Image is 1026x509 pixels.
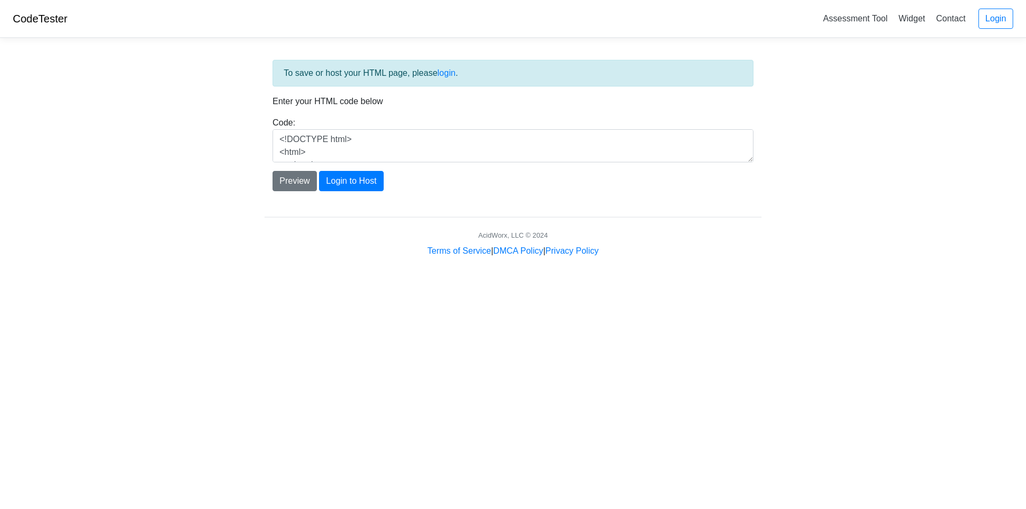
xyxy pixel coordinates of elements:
[819,10,892,27] a: Assessment Tool
[428,246,491,255] a: Terms of Service
[273,60,753,87] div: To save or host your HTML page, please .
[546,246,599,255] a: Privacy Policy
[478,230,548,240] div: AcidWorx, LLC © 2024
[438,68,456,77] a: login
[932,10,970,27] a: Contact
[428,245,598,257] div: | |
[894,10,929,27] a: Widget
[978,9,1013,29] a: Login
[273,129,753,162] textarea: <!DOCTYPE html> <html> <head> <title>Test</title> </head> <body> <h1>Hello, world!</h1> </body> <...
[265,116,761,162] div: Code:
[319,171,383,191] button: Login to Host
[493,246,543,255] a: DMCA Policy
[13,13,67,25] a: CodeTester
[273,95,753,108] p: Enter your HTML code below
[273,171,317,191] button: Preview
